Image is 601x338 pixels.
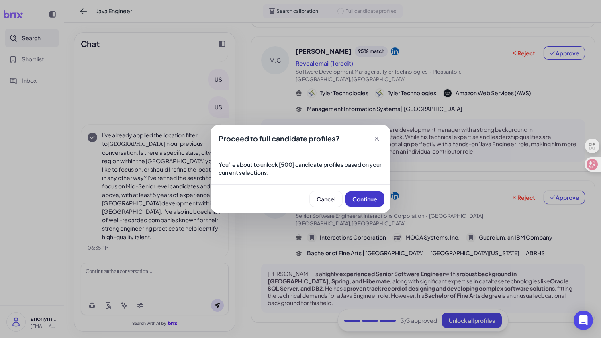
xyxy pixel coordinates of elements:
strong: [500] [279,161,294,168]
span: Continue [352,195,377,203]
div: Open Intercom Messenger [574,311,593,330]
p: You're about to unlock candidate profiles based on your current selections. [219,160,382,176]
button: Continue [345,191,384,207]
span: Proceed to full candidate profiles? [219,134,340,143]
button: Cancel [310,191,342,207]
span: Cancel [317,195,335,203]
